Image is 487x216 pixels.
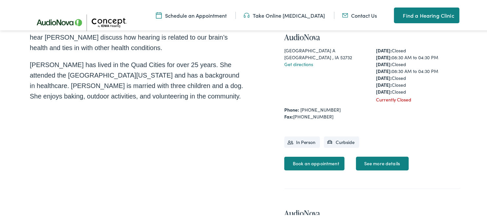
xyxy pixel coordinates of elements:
div: [GEOGRAPHIC_DATA] A [284,46,369,53]
img: utility icon [342,11,348,18]
strong: [DATE]: [376,53,392,60]
strong: [DATE]: [376,87,392,94]
p: [PERSON_NAME] has lived in the Quad Cities for over 25 years. She attended the [GEOGRAPHIC_DATA][... [30,59,246,100]
a: [PHONE_NUMBER] [300,105,341,112]
a: Take Online [MEDICAL_DATA] [244,11,325,18]
img: utility icon [394,10,400,18]
a: Contact Us [342,11,377,18]
a: Find a Hearing Clinic [394,7,459,22]
div: [GEOGRAPHIC_DATA] , IA 52732 [284,53,369,60]
strong: Phone: [284,105,299,112]
li: Curbside [324,135,359,147]
p: Tune in [DATE] mornings at 7:30 on WOC 1420 am “Listen & Learn” to hear [PERSON_NAME] discuss how... [30,21,246,52]
strong: [DATE]: [376,81,392,87]
strong: [DATE]: [376,60,392,66]
a: Book an appointment [284,156,345,170]
strong: Fax: [284,112,293,119]
strong: [DATE]: [376,46,392,53]
strong: [DATE]: [376,67,392,73]
div: Closed 08:30 AM to 04:30 PM Closed 08:30 AM to 04:30 PM Closed Closed Closed [376,46,460,94]
img: A calendar icon to schedule an appointment at Concept by Iowa Hearing. [156,11,162,18]
h4: AudioNova [284,32,460,41]
div: Currently Closed [376,95,460,102]
strong: [DATE]: [376,74,392,80]
a: Schedule an Appointment [156,11,227,18]
img: utility icon [244,11,250,18]
a: Get directions [284,60,313,66]
div: [PHONE_NUMBER] [284,112,460,119]
a: See more details [356,156,409,170]
li: In Person [284,135,320,147]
